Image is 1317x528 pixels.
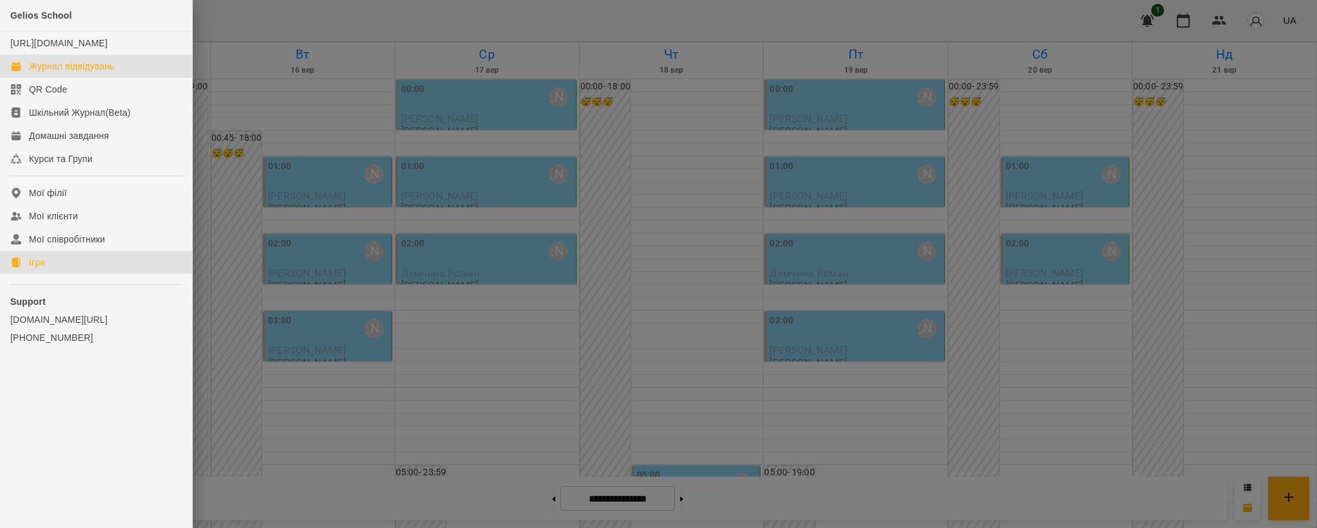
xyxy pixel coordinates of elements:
div: QR Code [29,83,67,96]
div: Мої співробітники [29,233,105,246]
div: Курси та Групи [29,152,93,165]
div: Мої клієнти [29,210,78,223]
p: Support [10,295,182,308]
div: Ігри [29,256,45,269]
a: [PHONE_NUMBER] [10,331,182,344]
a: [DOMAIN_NAME][URL] [10,313,182,326]
a: [URL][DOMAIN_NAME] [10,38,107,48]
div: Шкільний Журнал(Beta) [29,106,130,119]
span: Gelios School [10,10,72,21]
div: Мої філії [29,187,67,199]
div: Журнал відвідувань [29,60,114,73]
div: Домашні завдання [29,129,109,142]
